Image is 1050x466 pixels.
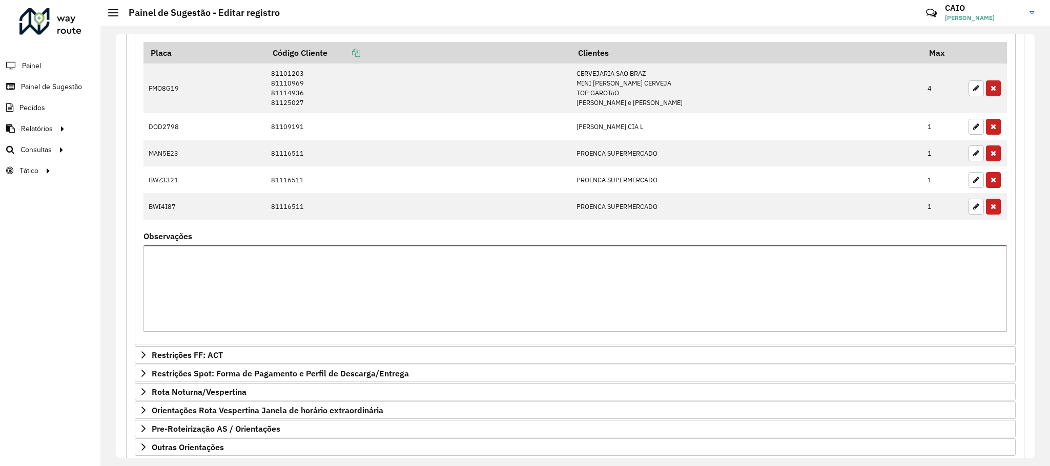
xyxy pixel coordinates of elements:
[922,42,963,63] th: Max
[135,346,1016,364] a: Restrições FF: ACT
[922,193,963,220] td: 1
[571,140,922,166] td: PROENCA SUPERMERCADO
[266,113,571,140] td: 81109191
[571,63,922,113] td: CERVEJARIA SAO BRAZ MINI [PERSON_NAME] CERVEJA TOP GAROTaO [PERSON_NAME] e [PERSON_NAME]
[920,2,942,24] a: Contato Rápido
[152,425,280,433] span: Pre-Roteirização AS / Orientações
[922,166,963,193] td: 1
[571,193,922,220] td: PROENCA SUPERMERCADO
[143,140,266,166] td: MAN5E23
[135,420,1016,437] a: Pre-Roteirização AS / Orientações
[143,166,266,193] td: BWZ3321
[327,48,360,58] a: Copiar
[20,144,52,155] span: Consultas
[945,13,1022,23] span: [PERSON_NAME]
[266,193,571,220] td: 81116511
[922,113,963,140] td: 1
[922,63,963,113] td: 4
[143,42,266,63] th: Placa
[135,401,1016,419] a: Orientações Rota Vespertina Janela de horário extraordinária
[118,7,280,18] h2: Painel de Sugestão - Editar registro
[152,406,383,414] span: Orientações Rota Vespertina Janela de horário extraordinária
[152,351,223,359] span: Restrições FF: ACT
[22,60,41,71] span: Painel
[143,113,266,140] td: DOD2798
[266,166,571,193] td: 81116511
[571,166,922,193] td: PROENCA SUPERMERCADO
[922,140,963,166] td: 1
[135,383,1016,400] a: Rota Noturna/Vespertina
[266,63,571,113] td: 81101203 81110969 81114936 81125027
[143,63,266,113] td: FMO8G19
[19,102,45,113] span: Pedidos
[945,3,1022,13] h3: CAIO
[571,42,922,63] th: Clientes
[152,369,409,377] span: Restrições Spot: Forma de Pagamento e Perfil de Descarga/Entrega
[152,388,246,396] span: Rota Noturna/Vespertina
[266,140,571,166] td: 81116511
[571,113,922,140] td: [PERSON_NAME] CIA L
[135,365,1016,382] a: Restrições Spot: Forma de Pagamento e Perfil de Descarga/Entrega
[21,81,82,92] span: Painel de Sugestão
[19,165,38,176] span: Tático
[266,42,571,63] th: Código Cliente
[135,438,1016,456] a: Outras Orientações
[21,123,53,134] span: Relatórios
[143,193,266,220] td: BWI4I87
[143,230,192,242] label: Observações
[152,443,224,451] span: Outras Orientações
